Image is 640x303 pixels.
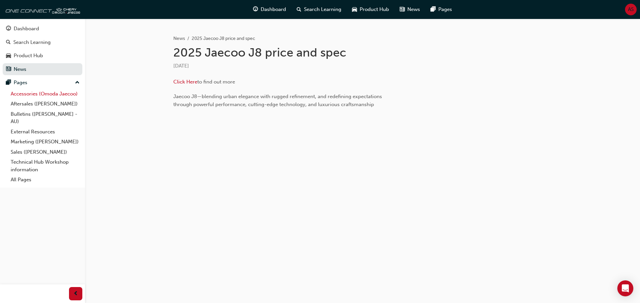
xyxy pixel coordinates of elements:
[297,5,301,14] span: search-icon
[8,147,82,157] a: Sales ([PERSON_NAME])
[3,36,82,49] a: Search Learning
[8,99,82,109] a: Aftersales ([PERSON_NAME])
[261,6,286,13] span: Dashboard
[8,89,82,99] a: Accessories (Omoda Jaecoo)
[6,40,11,46] span: search-icon
[431,5,436,14] span: pages-icon
[360,6,389,13] span: Product Hub
[253,5,258,14] span: guage-icon
[197,79,235,85] span: to find out more
[173,93,383,107] span: Jaecoo J8—blending urban elegance with rugged refinement, and redefining expectations through pow...
[8,137,82,147] a: Marketing ([PERSON_NAME])
[6,80,11,86] span: pages-icon
[14,79,27,86] div: Pages
[400,5,405,14] span: news-icon
[407,6,420,13] span: News
[6,67,11,73] span: news-icon
[248,3,291,16] a: guage-iconDashboard
[8,175,82,185] a: All Pages
[347,3,394,16] a: car-iconProduct Hub
[425,3,457,16] a: pages-iconPages
[625,4,637,15] button: AS
[3,76,82,89] button: Pages
[352,5,357,14] span: car-icon
[14,52,43,60] div: Product Hub
[8,127,82,137] a: External Resources
[617,280,633,296] div: Open Intercom Messenger
[438,6,452,13] span: Pages
[73,290,78,298] span: prev-icon
[6,53,11,59] span: car-icon
[6,26,11,32] span: guage-icon
[291,3,347,16] a: search-iconSearch Learning
[3,50,82,62] a: Product Hub
[13,39,51,46] div: Search Learning
[3,23,82,35] a: Dashboard
[304,6,341,13] span: Search Learning
[3,21,82,76] button: DashboardSearch LearningProduct HubNews
[173,79,197,85] a: Click Here
[14,25,39,33] div: Dashboard
[628,6,634,13] span: AS
[3,3,80,16] img: oneconnect
[394,3,425,16] a: news-iconNews
[75,78,80,87] span: up-icon
[173,36,185,41] a: News
[3,63,82,76] a: News
[173,45,441,60] h1: 2025 Jaecoo J8 price and spec
[192,35,255,43] li: 2025 Jaecoo J8 price and spec
[8,157,82,175] a: Technical Hub Workshop information
[8,109,82,127] a: Bulletins ([PERSON_NAME] - AU)
[173,63,189,69] span: [DATE]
